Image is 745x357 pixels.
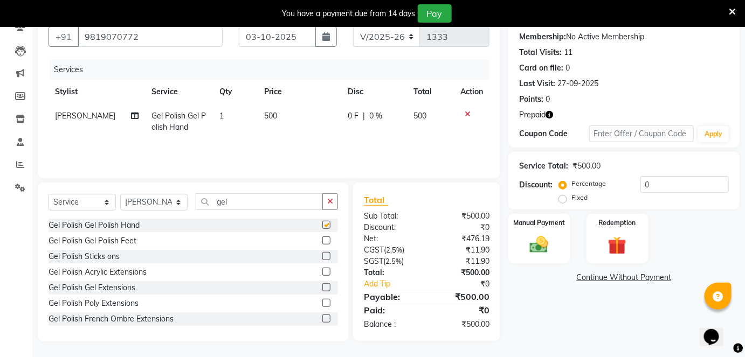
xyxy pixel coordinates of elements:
[524,234,554,256] img: _cash.svg
[438,278,498,290] div: ₹0
[213,80,258,104] th: Qty
[363,110,365,122] span: |
[698,126,729,142] button: Apply
[219,111,224,121] span: 1
[513,218,565,228] label: Manual Payment
[385,257,402,265] span: 2.5%
[50,60,498,80] div: Services
[152,111,206,132] span: Gel Polish Gel Polish Hand
[348,110,358,122] span: 0 F
[49,298,139,309] div: Gel Polish Poly Extensions
[364,245,384,255] span: CGST
[519,31,566,43] div: Membership:
[602,234,632,257] img: _gift.svg
[356,319,427,330] div: Balance :
[511,272,737,283] a: Continue Without Payment
[146,80,213,104] th: Service
[341,80,408,104] th: Disc
[519,47,562,58] div: Total Visits:
[519,78,555,89] div: Last Visit:
[49,220,140,231] div: Gel Polish Gel Polish Hand
[519,31,729,43] div: No Active Membership
[426,304,498,317] div: ₹0
[364,256,383,266] span: SGST
[356,267,427,278] div: Total:
[407,80,454,104] th: Total
[264,111,277,121] span: 500
[426,244,498,256] div: ₹11.90
[426,222,498,233] div: ₹0
[386,246,402,254] span: 2.5%
[572,160,601,172] div: ₹500.00
[356,290,427,303] div: Payable:
[49,267,147,278] div: Gel Polish Acrylic Extensions
[519,62,563,74] div: Card on file:
[519,94,543,105] div: Points:
[564,47,572,58] div: 11
[356,278,438,290] a: Add Tip
[49,80,146,104] th: Stylist
[413,111,426,121] span: 500
[426,233,498,244] div: ₹476.19
[426,267,498,278] div: ₹500.00
[589,125,694,142] input: Enter Offer / Coupon Code
[282,8,416,19] div: You have a payment due from 14 days
[49,313,174,325] div: Gel Polish French Ombre Extensions
[565,62,570,74] div: 0
[557,78,598,89] div: 27-09-2025
[196,193,323,210] input: Search or Scan
[546,94,550,105] div: 0
[49,282,135,293] div: Gel Polish Gel Extensions
[258,80,341,104] th: Price
[519,128,589,139] div: Coupon Code
[599,218,636,228] label: Redemption
[356,222,427,233] div: Discount:
[426,211,498,222] div: ₹500.00
[78,26,223,47] input: Search by Name/Mobile/Email/Code
[356,244,427,256] div: ( )
[55,111,115,121] span: [PERSON_NAME]
[426,256,498,267] div: ₹11.90
[356,233,427,244] div: Net:
[426,290,498,303] div: ₹500.00
[356,256,427,267] div: ( )
[364,194,389,206] span: Total
[418,4,452,23] button: Pay
[454,80,489,104] th: Action
[49,26,79,47] button: +91
[571,179,606,188] label: Percentage
[426,319,498,330] div: ₹500.00
[356,211,427,222] div: Sub Total:
[519,109,546,121] span: Prepaid
[571,193,588,202] label: Fixed
[700,314,734,346] iframe: chat widget
[49,251,120,262] div: Gel Polish Sticks ons
[519,160,568,172] div: Service Total:
[356,304,427,317] div: Paid:
[519,179,553,191] div: Discount:
[369,110,382,122] span: 0 %
[49,235,136,247] div: Gel Polish Gel Polish Feet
